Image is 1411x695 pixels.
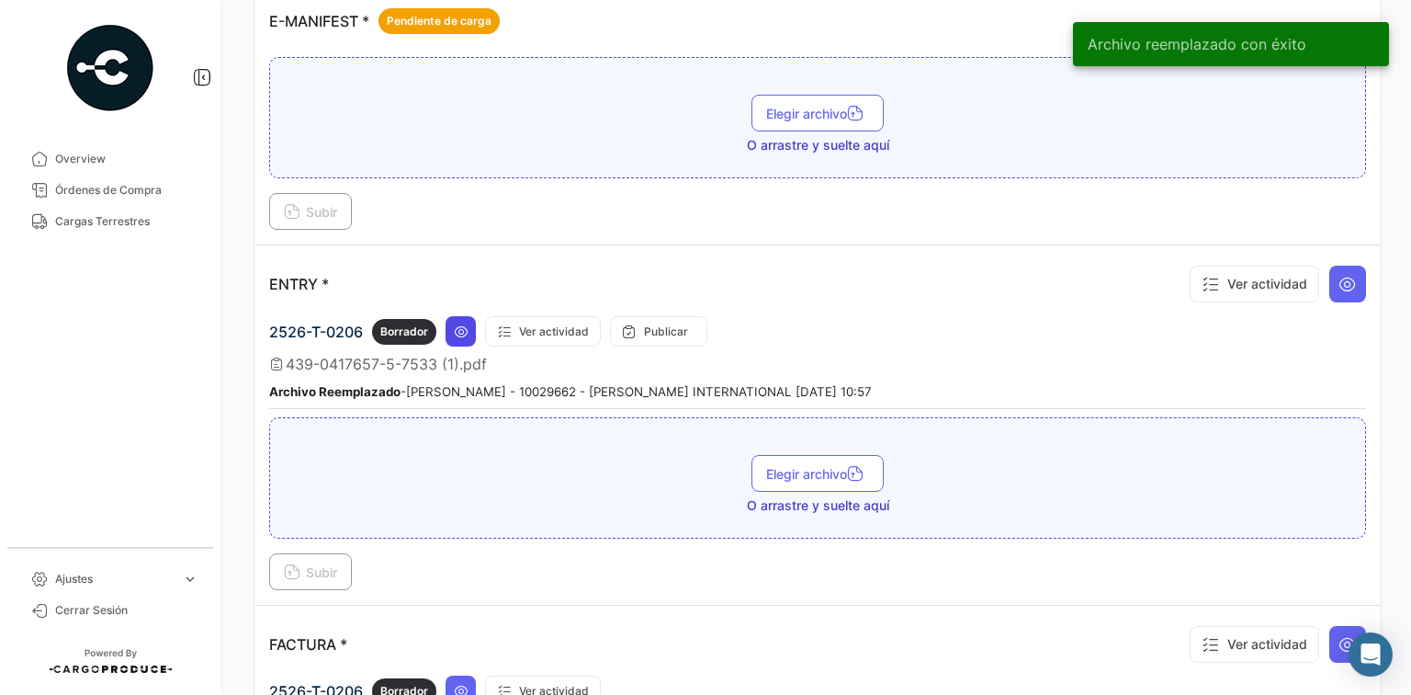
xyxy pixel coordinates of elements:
a: Cargas Terrestres [15,206,206,237]
button: Subir [269,553,352,590]
span: O arrastre y suelte aquí [747,136,889,154]
span: Overview [55,151,198,167]
span: Elegir archivo [766,106,869,121]
button: Ver actividad [1190,266,1319,302]
span: Archivo reemplazado con éxito [1088,35,1306,53]
button: Elegir archivo [751,95,884,131]
span: Cerrar Sesión [55,602,198,619]
span: Subir [284,204,337,220]
span: Subir [284,564,337,580]
span: Elegir archivo [766,466,869,482]
span: Cargas Terrestres [55,213,198,230]
p: E-MANIFEST * [269,8,500,34]
span: Órdenes de Compra [55,182,198,199]
p: FACTURA * [269,635,347,654]
b: Archivo Reemplazado [269,384,401,399]
span: 2526-T-0206 [269,323,363,341]
p: ENTRY * [269,275,329,293]
span: O arrastre y suelte aquí [747,496,889,515]
button: Ver actividad [485,316,601,347]
button: Ver actividad [1190,626,1319,663]
button: Publicar [610,316,707,347]
span: Ajustes [55,571,175,587]
a: Órdenes de Compra [15,175,206,206]
button: Subir [269,193,352,230]
span: 439-0417657-5-7533 (1).pdf [286,355,487,373]
span: Pendiente de carga [387,13,491,29]
img: powered-by.png [64,22,156,114]
span: Borrador [380,324,428,340]
div: Abrir Intercom Messenger [1349,632,1393,677]
a: Overview [15,143,206,175]
small: - [PERSON_NAME] - 10029662 - [PERSON_NAME] INTERNATIONAL [DATE] 10:57 [269,384,872,399]
span: expand_more [182,571,198,587]
button: Elegir archivo [751,455,884,492]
